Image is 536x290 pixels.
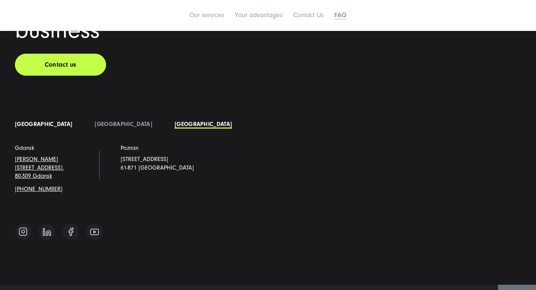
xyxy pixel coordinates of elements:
[189,11,224,19] a: Our services
[43,228,51,236] img: Follow us on Linkedin
[95,121,152,127] a: [GEOGRAPHIC_DATA]
[175,121,232,127] a: [GEOGRAPHIC_DATA]
[15,144,34,152] a: Gdansk
[334,11,347,19] a: FAQ
[15,156,64,179] a: [PERSON_NAME][STREET_ADDRESS],80-309 Gdansk
[15,186,63,192] a: [PHONE_NUMBER]
[15,121,72,127] a: [GEOGRAPHIC_DATA]
[293,11,323,19] a: Contact Us
[121,144,138,152] a: Poznan
[90,228,99,235] img: Follow us on Youtube
[15,54,106,76] a: Contact us
[121,156,168,163] span: [STREET_ADDRESS]
[68,227,73,236] img: Follow us on Facebook
[121,164,194,171] span: 61-871 [GEOGRAPHIC_DATA]
[235,11,283,19] a: Your advantages
[19,227,28,236] img: Follow us on Instagram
